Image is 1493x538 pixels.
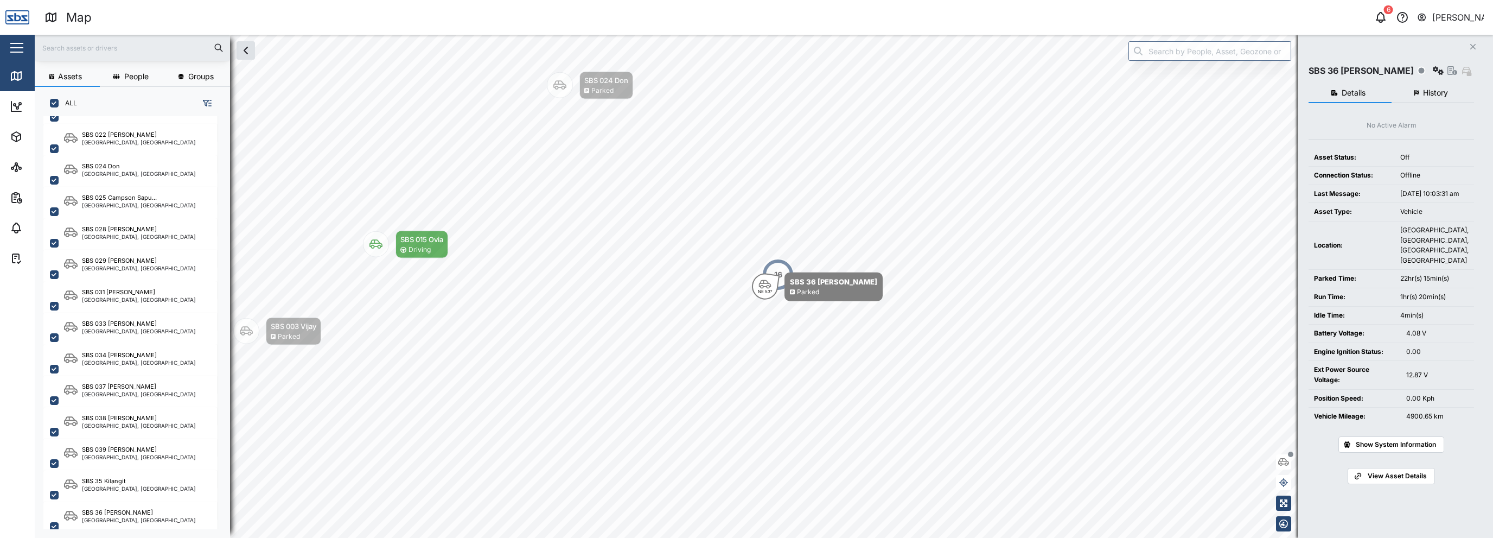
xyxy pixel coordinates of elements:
div: [GEOGRAPHIC_DATA], [GEOGRAPHIC_DATA] [82,202,196,208]
img: Main Logo [5,5,29,29]
span: People [124,73,149,80]
div: Engine Ignition Status: [1314,347,1395,357]
div: Alarms [28,222,62,234]
div: Map marker [363,231,448,258]
div: Map marker [233,318,321,345]
div: [GEOGRAPHIC_DATA], [GEOGRAPHIC_DATA] [82,328,196,334]
a: View Asset Details [1348,468,1434,484]
div: Map marker [547,72,633,99]
div: Offline [1400,170,1469,181]
div: [DATE] 10:03:31 am [1400,189,1469,199]
div: Map marker [752,273,883,301]
div: Parked [797,287,819,298]
div: [GEOGRAPHIC_DATA], [GEOGRAPHIC_DATA] [82,391,196,397]
input: Search by People, Asset, Geozone or Place [1128,41,1291,61]
label: ALL [59,99,77,107]
div: SBS 36 [PERSON_NAME] [790,276,877,287]
div: SBS 028 [PERSON_NAME] [82,225,157,234]
div: Off [1400,153,1469,163]
span: Groups [188,73,214,80]
div: Asset Status: [1314,153,1389,163]
div: 6 [1384,5,1393,14]
input: Search assets or drivers [41,40,224,56]
div: SBS 024 Don [82,162,120,171]
div: Parked [278,332,300,342]
div: SBS 015 Ovia [400,234,443,245]
div: Reports [28,192,65,204]
button: [PERSON_NAME] [1417,10,1484,25]
div: Vehicle [1400,207,1469,217]
div: SBS 039 [PERSON_NAME] [82,445,157,454]
div: [GEOGRAPHIC_DATA], [GEOGRAPHIC_DATA] [82,265,196,271]
button: Show System Information [1338,436,1444,453]
div: [PERSON_NAME] [1432,11,1484,24]
div: Position Speed: [1314,394,1395,404]
div: Sites [28,161,54,173]
div: [GEOGRAPHIC_DATA], [GEOGRAPHIC_DATA], [GEOGRAPHIC_DATA], [GEOGRAPHIC_DATA] [1400,225,1469,265]
div: Connection Status: [1314,170,1389,181]
span: Details [1342,89,1366,97]
div: [GEOGRAPHIC_DATA], [GEOGRAPHIC_DATA] [82,171,196,176]
div: NE 53° [758,289,773,294]
div: 0.00 [1406,347,1469,357]
div: 0.00 Kph [1406,394,1469,404]
div: Last Message: [1314,189,1389,199]
div: 12.87 V [1406,370,1469,381]
div: SBS 36 [PERSON_NAME] [1309,64,1414,78]
div: Driving [409,245,431,255]
div: [GEOGRAPHIC_DATA], [GEOGRAPHIC_DATA] [82,297,196,302]
div: Tasks [28,252,58,264]
div: Idle Time: [1314,311,1389,321]
div: 22hr(s) 15min(s) [1400,274,1469,284]
div: Vehicle Mileage: [1314,412,1395,422]
div: 4min(s) [1400,311,1469,321]
div: Battery Voltage: [1314,328,1395,339]
div: Run Time: [1314,292,1389,302]
div: SBS 034 [PERSON_NAME] [82,351,157,360]
span: Show System Information [1356,437,1436,452]
span: History [1423,89,1448,97]
div: Assets [28,131,62,143]
div: SBS 033 [PERSON_NAME] [82,319,157,328]
div: [GEOGRAPHIC_DATA], [GEOGRAPHIC_DATA] [82,454,196,460]
div: SBS 36 [PERSON_NAME] [82,508,153,517]
div: SBS 025 Campson Sapu... [82,193,157,202]
div: Parked [591,86,614,96]
div: Map [28,70,53,82]
div: SBS 029 [PERSON_NAME] [82,256,157,265]
div: 16 [774,269,782,281]
div: SBS 024 Don [584,75,628,86]
span: View Asset Details [1368,469,1427,484]
div: SBS 037 [PERSON_NAME] [82,382,156,391]
div: SBS 038 [PERSON_NAME] [82,414,157,423]
div: Asset Type: [1314,207,1389,217]
div: Parked Time: [1314,274,1389,284]
span: Assets [58,73,82,80]
div: Map marker [762,258,794,291]
div: No Active Alarm [1367,121,1417,131]
div: SBS 031 [PERSON_NAME] [82,288,155,297]
div: [GEOGRAPHIC_DATA], [GEOGRAPHIC_DATA] [82,234,196,239]
div: SBS 35 Kilangit [82,477,126,486]
div: [GEOGRAPHIC_DATA], [GEOGRAPHIC_DATA] [82,360,196,365]
div: 4.08 V [1406,328,1469,339]
div: grid [43,116,229,529]
canvas: Map [35,35,1493,538]
div: 1hr(s) 20min(s) [1400,292,1469,302]
div: Map [66,8,92,27]
div: 4900.65 km [1406,412,1469,422]
div: SBS 022 [PERSON_NAME] [82,130,157,140]
div: [GEOGRAPHIC_DATA], [GEOGRAPHIC_DATA] [82,140,196,145]
div: Location: [1314,240,1389,251]
div: SBS 003 Vijay [271,321,316,332]
div: [GEOGRAPHIC_DATA], [GEOGRAPHIC_DATA] [82,423,196,428]
div: [GEOGRAPHIC_DATA], [GEOGRAPHIC_DATA] [82,517,196,523]
div: Ext Power Source Voltage: [1314,365,1395,385]
div: Dashboard [28,100,77,112]
div: [GEOGRAPHIC_DATA], [GEOGRAPHIC_DATA] [82,486,196,491]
